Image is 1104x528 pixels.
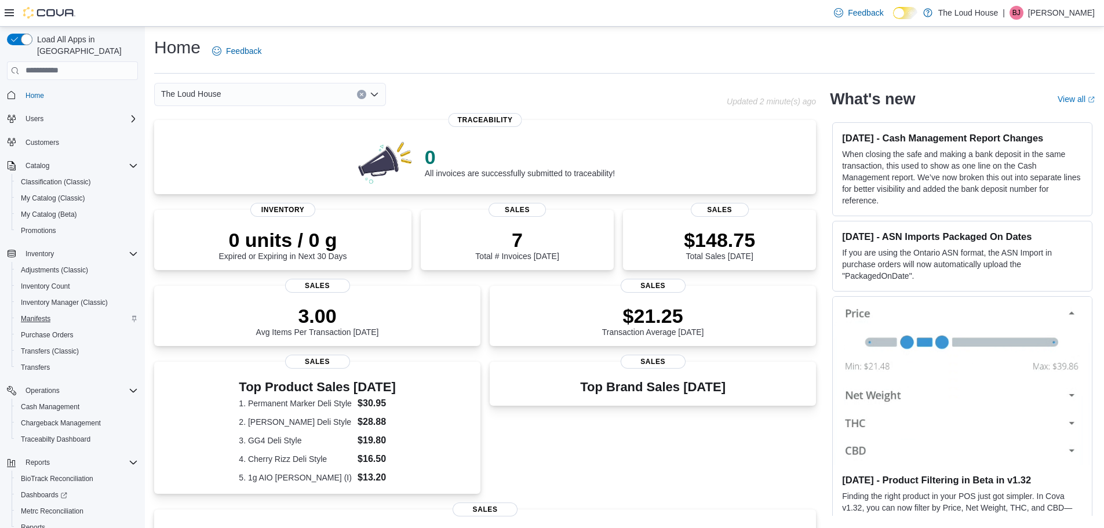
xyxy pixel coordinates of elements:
[1012,6,1021,20] span: BJ
[842,474,1083,486] h3: [DATE] - Product Filtering in Beta in v1.32
[2,134,143,151] button: Customers
[21,298,108,307] span: Inventory Manager (Classic)
[12,415,143,431] button: Chargeback Management
[21,314,50,323] span: Manifests
[830,90,915,108] h2: What's new
[21,282,70,291] span: Inventory Count
[154,36,201,59] h1: Home
[21,456,54,469] button: Reports
[256,304,379,337] div: Avg Items Per Transaction [DATE]
[1003,6,1005,20] p: |
[475,228,559,261] div: Total # Invoices [DATE]
[21,247,59,261] button: Inventory
[370,90,379,99] button: Open list of options
[21,136,64,150] a: Customers
[602,304,704,327] p: $21.25
[16,263,138,277] span: Adjustments (Classic)
[239,416,353,428] dt: 2. [PERSON_NAME] Deli Style
[21,384,138,398] span: Operations
[21,112,138,126] span: Users
[21,384,64,398] button: Operations
[12,190,143,206] button: My Catalog (Classic)
[21,456,138,469] span: Reports
[358,452,396,466] dd: $16.50
[12,431,143,447] button: Traceabilty Dashboard
[12,223,143,239] button: Promotions
[21,363,50,372] span: Transfers
[16,263,93,277] a: Adjustments (Classic)
[16,175,96,189] a: Classification (Classic)
[16,400,84,414] a: Cash Management
[16,296,112,309] a: Inventory Manager (Classic)
[21,507,83,516] span: Metrc Reconciliation
[2,158,143,174] button: Catalog
[219,228,347,261] div: Expired or Expiring in Next 30 Days
[16,416,105,430] a: Chargeback Management
[12,471,143,487] button: BioTrack Reconciliation
[21,347,79,356] span: Transfers (Classic)
[12,206,143,223] button: My Catalog (Beta)
[16,344,83,358] a: Transfers (Classic)
[239,435,353,446] dt: 3. GG4 Deli Style
[25,114,43,123] span: Users
[226,45,261,57] span: Feedback
[449,113,522,127] span: Traceability
[21,226,56,235] span: Promotions
[16,328,138,342] span: Purchase Orders
[16,344,138,358] span: Transfers (Classic)
[16,191,138,205] span: My Catalog (Classic)
[16,488,72,502] a: Dashboards
[21,435,90,444] span: Traceabilty Dashboard
[239,453,353,465] dt: 4. Cherry Rizz Deli Style
[16,416,138,430] span: Chargeback Management
[842,148,1083,206] p: When closing the safe and making a bank deposit in the same transaction, this used to show as one...
[285,279,350,293] span: Sales
[16,361,54,374] a: Transfers
[16,361,138,374] span: Transfers
[21,265,88,275] span: Adjustments (Classic)
[16,175,138,189] span: Classification (Classic)
[425,145,615,169] p: 0
[25,249,54,258] span: Inventory
[16,504,138,518] span: Metrc Reconciliation
[1058,94,1095,104] a: View allExternal link
[25,386,60,395] span: Operations
[425,145,615,178] div: All invoices are successfully submitted to traceability!
[358,434,396,447] dd: $19.80
[12,278,143,294] button: Inventory Count
[12,311,143,327] button: Manifests
[16,400,138,414] span: Cash Management
[239,380,395,394] h3: Top Product Sales [DATE]
[1028,6,1095,20] p: [PERSON_NAME]
[684,228,755,261] div: Total Sales [DATE]
[842,231,1083,242] h3: [DATE] - ASN Imports Packaged On Dates
[21,194,85,203] span: My Catalog (Classic)
[357,90,366,99] button: Clear input
[21,418,101,428] span: Chargeback Management
[25,458,50,467] span: Reports
[355,139,416,185] img: 0
[21,330,74,340] span: Purchase Orders
[842,247,1083,282] p: If you are using the Ontario ASN format, the ASN Import in purchase orders will now automatically...
[12,327,143,343] button: Purchase Orders
[16,472,138,486] span: BioTrack Reconciliation
[16,504,88,518] a: Metrc Reconciliation
[16,207,138,221] span: My Catalog (Beta)
[219,228,347,252] p: 0 units / 0 g
[2,87,143,104] button: Home
[358,471,396,485] dd: $13.20
[16,279,138,293] span: Inventory Count
[2,454,143,471] button: Reports
[25,138,59,147] span: Customers
[21,210,77,219] span: My Catalog (Beta)
[21,177,91,187] span: Classification (Classic)
[16,191,90,205] a: My Catalog (Classic)
[16,472,98,486] a: BioTrack Reconciliation
[32,34,138,57] span: Load All Apps in [GEOGRAPHIC_DATA]
[12,343,143,359] button: Transfers (Classic)
[12,174,143,190] button: Classification (Classic)
[848,7,883,19] span: Feedback
[16,488,138,502] span: Dashboards
[25,161,49,170] span: Catalog
[21,490,67,500] span: Dashboards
